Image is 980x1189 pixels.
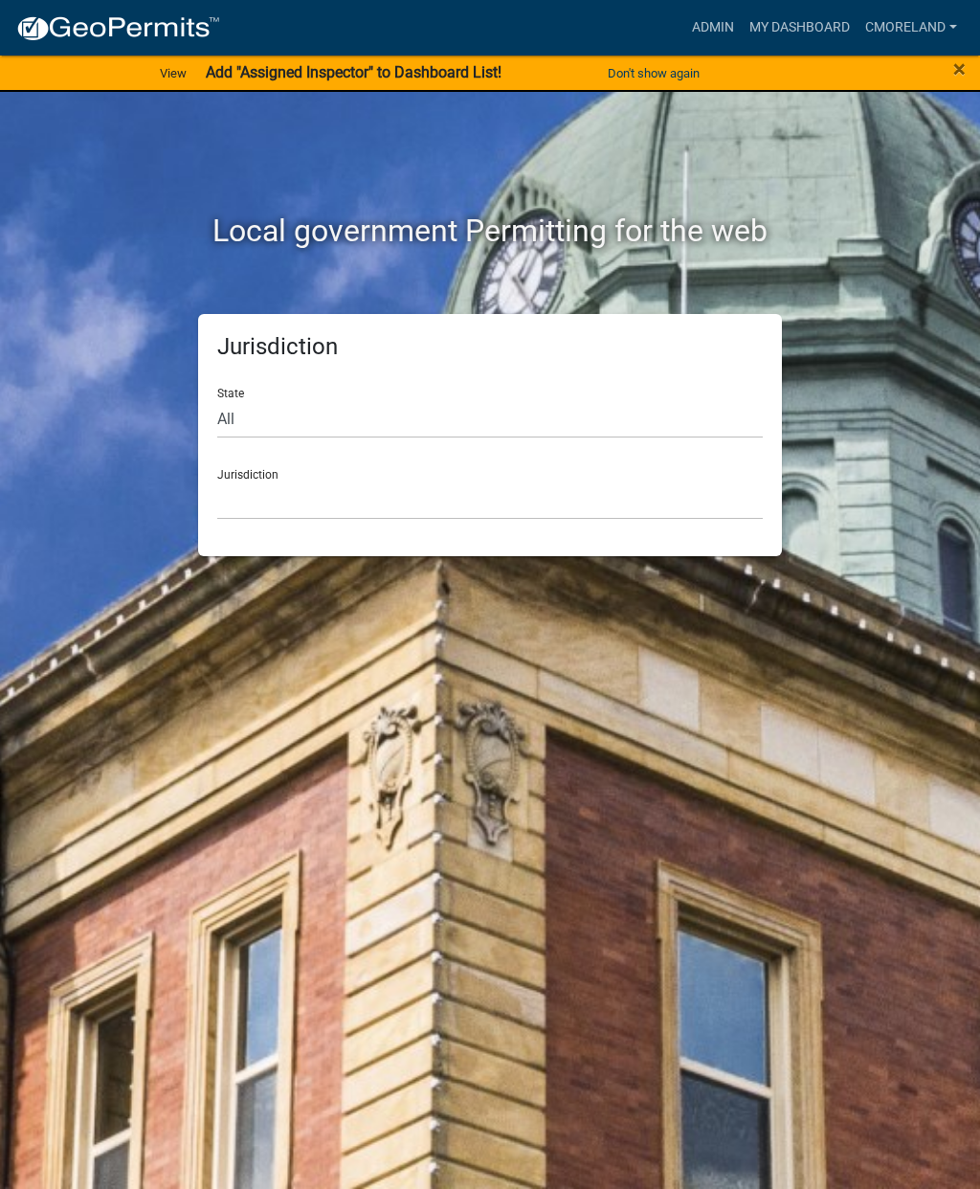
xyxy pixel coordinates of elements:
[684,10,742,46] a: Admin
[217,333,763,361] h5: Jurisdiction
[857,10,965,46] a: cmoreland
[953,56,966,82] span: ×
[742,10,857,46] a: My Dashboard
[953,57,966,80] button: Close
[152,57,194,89] a: View
[45,213,935,249] h2: Local government Permitting for the web
[600,57,707,89] button: Don't show again
[206,63,501,81] strong: Add "Assigned Inspector" to Dashboard List!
